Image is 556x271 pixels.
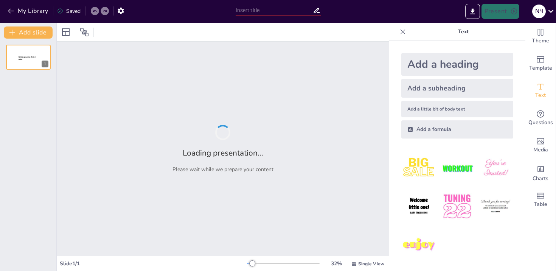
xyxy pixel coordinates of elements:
input: Insert title [236,5,313,16]
h2: Loading presentation... [183,148,263,158]
span: Sendsteps presentation editor [19,56,36,60]
button: N Ч [532,4,546,19]
div: Add a little bit of body text [401,101,513,117]
button: Add slide [4,26,53,39]
button: Present [481,4,519,19]
img: 1.jpeg [401,151,436,186]
span: Media [533,146,548,154]
div: 1 [6,45,51,70]
div: Add charts and graphs [525,159,556,186]
img: 6.jpeg [478,189,513,224]
p: Text [409,23,518,41]
img: 4.jpeg [401,189,436,224]
div: 1 [42,61,48,67]
span: Position [80,28,89,37]
span: Table [534,200,547,209]
div: Add a subheading [401,79,513,98]
p: Please wait while we prepare your content [172,166,273,173]
div: Get real-time input from your audience [525,104,556,132]
span: Questions [528,118,553,127]
div: Add a formula [401,120,513,139]
span: Theme [532,37,549,45]
div: Add text boxes [525,77,556,104]
img: 5.jpeg [440,189,475,224]
span: Charts [533,174,548,183]
div: Saved [57,8,81,15]
div: Add ready made slides [525,50,556,77]
div: Add a heading [401,53,513,76]
span: Template [529,64,552,72]
div: Change the overall theme [525,23,556,50]
img: 2.jpeg [440,151,475,186]
div: N Ч [532,5,546,18]
img: 7.jpeg [401,227,436,263]
div: Layout [60,26,72,38]
span: Text [535,91,546,100]
div: 32 % [327,260,345,267]
button: Export to PowerPoint [465,4,480,19]
div: Slide 1 / 1 [60,260,247,267]
span: Single View [358,261,384,267]
div: Add images, graphics, shapes or video [525,132,556,159]
button: My Library [6,5,51,17]
div: Add a table [525,186,556,213]
img: 3.jpeg [478,151,513,186]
